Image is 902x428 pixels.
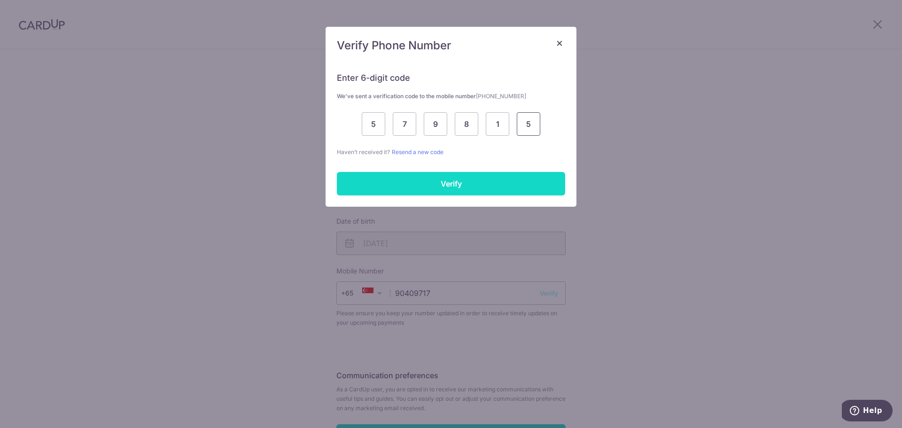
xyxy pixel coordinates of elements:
span: Haven’t received it? [337,148,390,156]
input: Verify [337,172,565,195]
span: [PHONE_NUMBER] [476,93,526,100]
strong: We’ve sent a verification code to the mobile number [337,93,526,100]
a: Resend a new code [392,148,443,156]
h5: Verify Phone Number [337,38,565,53]
iframe: Opens a widget where you can find more information [842,400,893,423]
h6: Enter 6-digit code [337,72,565,84]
